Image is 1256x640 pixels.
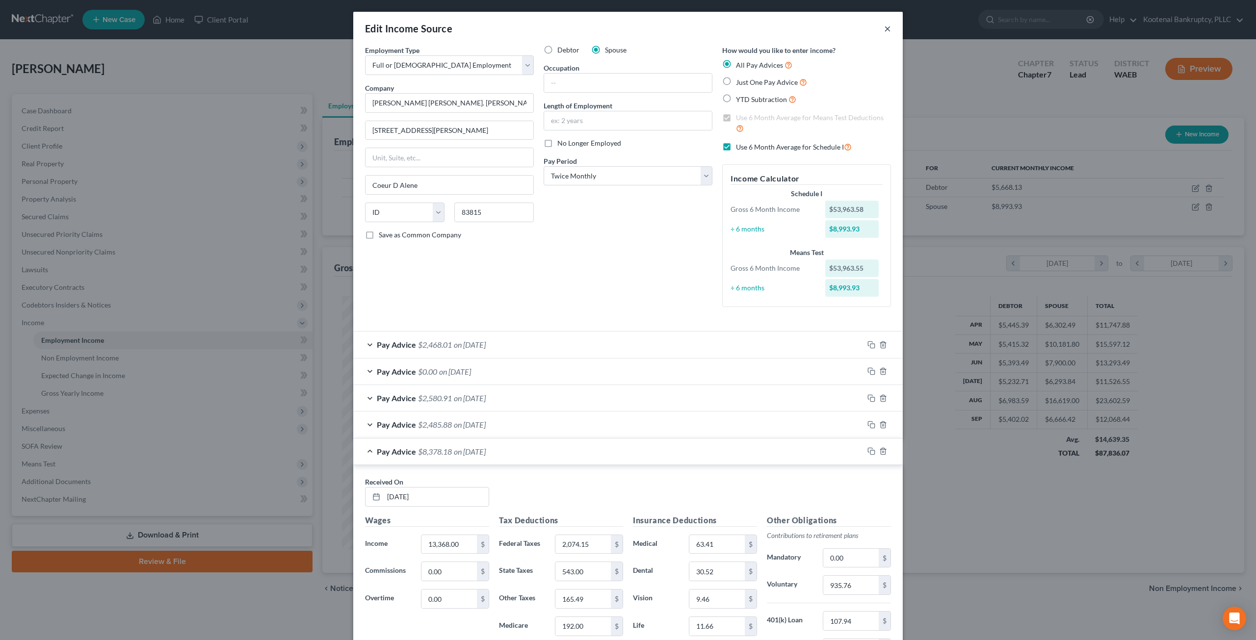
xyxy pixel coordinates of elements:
input: 0.00 [689,617,745,636]
input: 0.00 [823,576,879,594]
span: All Pay Advices [736,61,783,69]
span: $2,580.91 [418,393,452,403]
span: Employment Type [365,46,419,54]
div: $53,963.55 [825,259,879,277]
div: ÷ 6 months [726,224,820,234]
div: $ [611,617,623,636]
div: $ [477,589,489,608]
input: 0.00 [421,562,477,581]
span: $2,485.88 [418,420,452,429]
div: Gross 6 Month Income [726,205,820,214]
span: Pay Advice [377,340,416,349]
button: × [884,23,891,34]
label: Dental [628,562,684,581]
input: 0.00 [823,549,879,567]
div: $8,993.93 [825,279,879,297]
span: Debtor [557,46,579,54]
label: Life [628,616,684,636]
span: on [DATE] [439,367,471,376]
div: $ [745,617,757,636]
span: YTD Subtraction [736,95,787,103]
input: MM/DD/YYYY [384,487,489,506]
h5: Other Obligations [767,514,891,527]
div: $ [879,549,890,567]
input: Unit, Suite, etc... [366,148,533,167]
span: $0.00 [418,367,437,376]
label: Medicare [494,616,550,636]
div: $ [745,535,757,554]
h5: Tax Deductions [499,514,623,527]
label: Length of Employment [544,101,612,111]
div: $ [879,576,890,594]
input: 0.00 [823,612,879,630]
label: 401(k) Loan [762,611,818,631]
label: Commissions [360,562,416,581]
div: Means Test [731,248,883,257]
h5: Insurance Deductions [633,514,757,527]
div: Gross 6 Month Income [726,263,820,273]
label: Vision [628,589,684,609]
label: State Taxes [494,562,550,581]
input: 0.00 [421,535,477,554]
span: on [DATE] [454,420,486,429]
div: $8,993.93 [825,220,879,238]
span: Pay Advice [377,393,416,403]
h5: Wages [365,514,489,527]
span: Save as Common Company [379,230,461,239]
div: $ [477,535,489,554]
label: Voluntary [762,575,818,595]
span: Use 6 Month Average for Schedule I [736,143,844,151]
input: 0.00 [555,562,611,581]
input: 0.00 [555,589,611,608]
input: Enter city... [366,176,533,194]
input: Enter zip... [454,203,534,222]
input: 0.00 [421,589,477,608]
div: ÷ 6 months [726,283,820,293]
input: Enter address... [366,121,533,140]
input: 0.00 [689,562,745,581]
span: Use 6 Month Average for Means Test Deductions [736,113,884,122]
div: $ [745,589,757,608]
div: $ [611,535,623,554]
span: Pay Advice [377,447,416,456]
div: $ [611,562,623,581]
input: 0.00 [555,535,611,554]
label: Medical [628,535,684,554]
div: Schedule I [731,189,883,199]
span: Pay Advice [377,420,416,429]
span: Spouse [605,46,627,54]
input: 0.00 [555,617,611,636]
label: Overtime [360,589,416,609]
span: Received On [365,478,403,486]
h5: Income Calculator [731,173,883,185]
span: on [DATE] [454,393,486,403]
input: 0.00 [689,535,745,554]
input: ex: 2 years [544,111,712,130]
div: $53,963.58 [825,201,879,218]
div: $ [477,562,489,581]
span: Just One Pay Advice [736,78,798,86]
input: -- [544,74,712,92]
div: $ [611,589,623,608]
div: $ [879,612,890,630]
input: 0.00 [689,589,745,608]
span: Pay Advice [377,367,416,376]
div: $ [745,562,757,581]
span: $8,378.18 [418,447,452,456]
span: Income [365,539,388,547]
label: Mandatory [762,548,818,568]
label: Occupation [544,63,579,73]
p: Contributions to retirement plans [767,531,891,540]
label: Federal Taxes [494,535,550,554]
label: Other Taxes [494,589,550,609]
span: Company [365,84,394,92]
span: on [DATE] [454,447,486,456]
input: Search company by name... [365,93,534,113]
span: No Longer Employed [557,139,621,147]
span: $2,468.01 [418,340,452,349]
label: How would you like to enter income? [722,45,836,55]
span: on [DATE] [454,340,486,349]
div: Edit Income Source [365,22,452,35]
div: Open Intercom Messenger [1223,607,1246,630]
span: Pay Period [544,157,577,165]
